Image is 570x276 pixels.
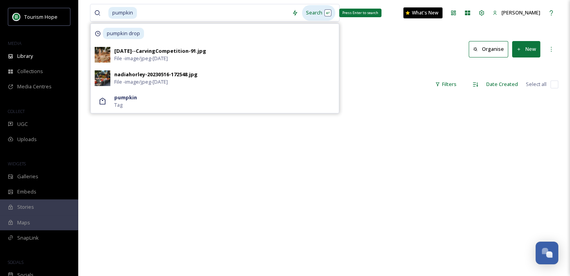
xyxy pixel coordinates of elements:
span: Media Centres [17,83,52,90]
span: Stories [17,203,34,211]
img: f3fe585b-80f2-49a9-b197-f3568e73279f.jpg [95,47,110,63]
span: [PERSON_NAME] [502,9,540,16]
span: Tag [114,101,122,109]
span: Select all [526,81,547,88]
button: Organise [469,41,508,57]
span: Embeds [17,188,36,195]
div: nadiahorley-20230516-172548.jpg [114,71,198,78]
span: Uploads [17,136,37,143]
span: SnapLink [17,234,39,242]
a: [PERSON_NAME] [489,5,544,20]
img: d84d3d833413549acc665baee3f99d0ab8a5c3b86df1ccef5e7d28359074a32e.jpg [95,70,110,86]
span: UGC [17,120,28,128]
span: Collections [17,68,43,75]
span: pumpkin drop [103,28,144,39]
div: Search [302,5,335,20]
div: Filters [431,77,460,92]
span: Tourism Hope [24,13,58,20]
span: MEDIA [8,40,22,46]
span: File - image/jpeg - [DATE] [114,78,168,86]
a: Organise [469,41,512,57]
span: Galleries [17,173,38,180]
span: COLLECT [8,108,25,114]
span: File - image/jpeg - [DATE] [114,55,168,62]
span: SOCIALS [8,259,23,265]
button: Open Chat [536,242,558,264]
strong: pumpkin [114,94,137,101]
div: [DATE]--CarvingCompetition-91.jpg [114,47,206,55]
div: Date Created [482,77,522,92]
div: Press Enter to search [339,9,381,17]
span: Maps [17,219,30,226]
img: logo.png [13,13,20,21]
button: New [512,41,540,57]
span: pumpkin [108,7,137,18]
span: 0 file s [90,81,103,88]
span: WIDGETS [8,161,26,167]
span: Library [17,52,33,60]
a: What's New [403,7,442,18]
